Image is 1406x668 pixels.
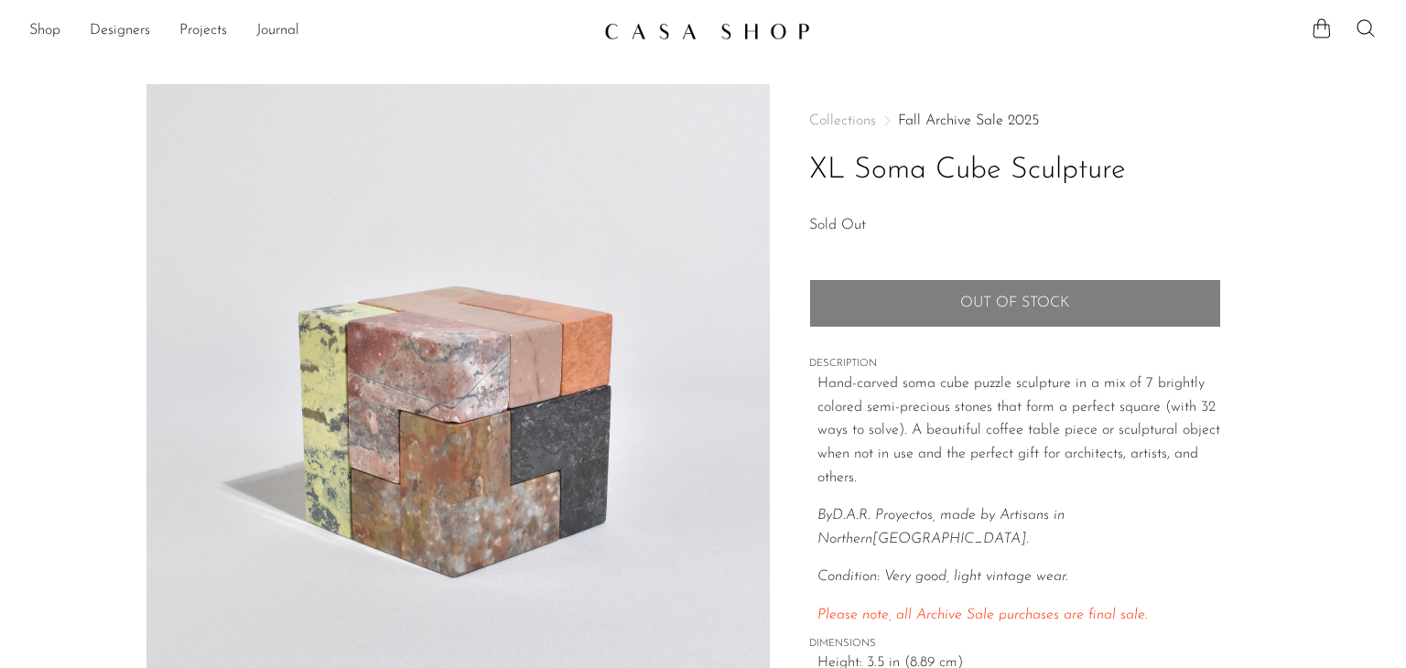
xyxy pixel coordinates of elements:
[809,113,1221,128] nav: Breadcrumbs
[817,569,1068,584] em: Condition: Very good, light vintage wear.
[817,372,1221,490] p: Hand-carved soma cube puzzle sculpture in a mix of 7 brightly colored semi-precious stones that f...
[817,508,1065,546] em: By D.A.R. Proyectos, made by Artisans in Northern [GEOGRAPHIC_DATA].
[809,113,876,128] span: Collections
[809,218,866,232] span: Sold Out
[29,19,60,43] a: Shop
[29,16,589,47] nav: Desktop navigation
[256,19,299,43] a: Journal
[817,608,1148,622] em: Please note, all Archive Sale purchases are final sale.
[809,279,1221,327] button: Add to cart
[90,19,150,43] a: Designers
[179,19,227,43] a: Projects
[809,636,1221,652] span: DIMENSIONS
[809,147,1221,194] h1: XL Soma Cube Sculpture
[960,295,1069,312] span: Out of stock
[29,16,589,47] ul: NEW HEADER MENU
[898,113,1039,128] a: Fall Archive Sale 2025
[809,356,1221,372] span: DESCRIPTION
